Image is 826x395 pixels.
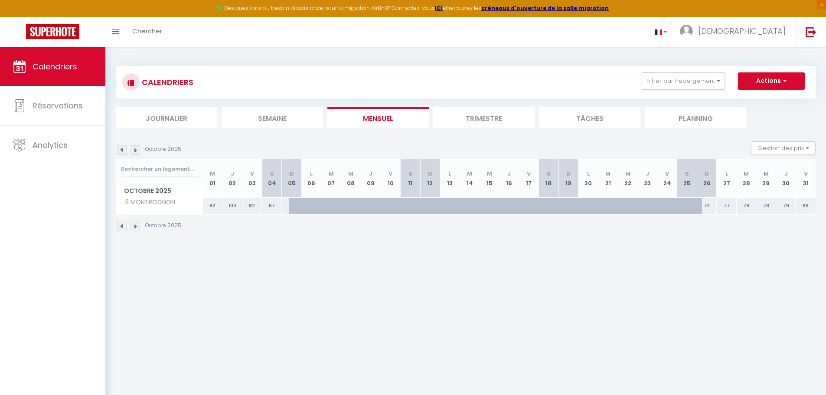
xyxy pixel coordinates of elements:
[435,4,443,12] a: ICI
[804,170,808,178] abbr: V
[737,159,757,198] th: 28
[481,4,609,12] a: créneaux d'ouverture de la salle migration
[369,170,372,178] abbr: J
[756,159,776,198] th: 29
[262,198,282,214] div: 87
[203,198,223,214] div: 82
[677,159,697,198] th: 25
[242,198,262,214] div: 82
[222,159,242,198] th: 02
[673,17,797,47] a: ... [DEMOGRAPHIC_DATA]
[539,159,559,198] th: 18
[321,159,341,198] th: 07
[487,170,492,178] abbr: M
[250,170,254,178] abbr: V
[389,170,392,178] abbr: V
[7,3,33,29] button: Ouvrir le widget de chat LiveChat
[645,107,746,128] li: Planning
[310,170,313,178] abbr: L
[605,170,611,178] abbr: M
[408,170,412,178] abbr: S
[618,159,638,198] th: 22
[566,170,571,178] abbr: D
[282,159,302,198] th: 05
[519,159,539,198] th: 17
[784,170,788,178] abbr: J
[327,107,429,128] li: Mensuel
[231,170,234,178] abbr: J
[467,170,472,178] abbr: M
[222,198,242,214] div: 100
[796,159,816,198] th: 31
[776,198,796,214] div: 79
[400,159,420,198] th: 11
[764,170,769,178] abbr: M
[738,72,805,90] button: Actions
[341,159,361,198] th: 08
[222,107,323,128] li: Semaine
[578,159,598,198] th: 20
[329,170,334,178] abbr: M
[361,159,381,198] th: 09
[685,170,689,178] abbr: S
[507,170,511,178] abbr: J
[806,26,816,37] img: logout
[33,61,77,72] span: Calendriers
[132,26,162,36] span: Chercher
[460,159,480,198] th: 14
[301,159,321,198] th: 06
[428,170,432,178] abbr: D
[717,198,737,214] div: 77
[680,25,693,38] img: ...
[751,141,816,154] button: Gestion des prix
[433,107,535,128] li: Trimestre
[118,198,177,207] span: 5 MONTROGNON
[527,170,531,178] abbr: V
[665,170,669,178] abbr: V
[121,161,198,177] input: Rechercher un logement...
[539,107,640,128] li: Tâches
[699,26,786,36] span: [DEMOGRAPHIC_DATA]
[420,159,440,198] th: 12
[499,159,519,198] th: 16
[705,170,709,178] abbr: D
[381,159,401,198] th: 10
[262,159,282,198] th: 04
[725,170,728,178] abbr: L
[657,159,677,198] th: 24
[776,159,796,198] th: 30
[33,100,83,111] span: Réservations
[625,170,630,178] abbr: M
[598,159,618,198] th: 21
[717,159,737,198] th: 27
[145,145,181,153] p: Octobre 2025
[33,140,68,150] span: Analytics
[348,170,353,178] abbr: M
[440,159,460,198] th: 13
[547,170,551,178] abbr: S
[737,198,757,214] div: 79
[126,17,169,47] a: Chercher
[290,170,294,178] abbr: D
[116,185,202,197] span: Octobre 2025
[242,159,262,198] th: 03
[140,72,193,92] h3: CALENDRIERS
[642,72,725,90] button: Filtrer par hébergement
[756,198,776,214] div: 78
[26,24,79,39] img: Super Booking
[587,170,590,178] abbr: L
[448,170,451,178] abbr: L
[697,159,717,198] th: 26
[116,107,217,128] li: Journalier
[697,198,717,214] div: 72
[145,222,181,230] p: Octobre 2025
[646,170,649,178] abbr: J
[480,159,500,198] th: 15
[558,159,578,198] th: 19
[638,159,658,198] th: 23
[270,170,274,178] abbr: S
[210,170,215,178] abbr: M
[796,198,816,214] div: 99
